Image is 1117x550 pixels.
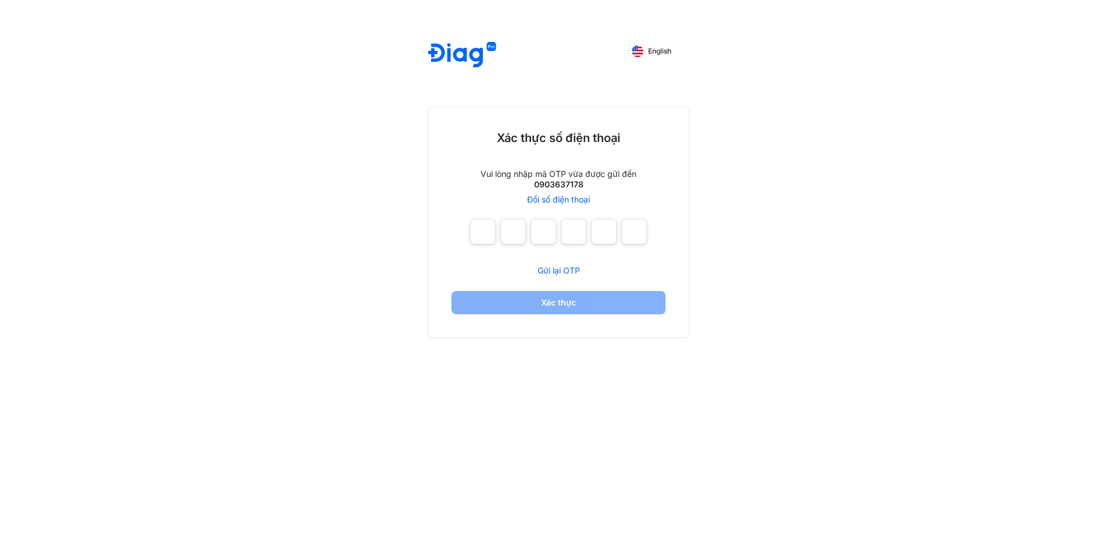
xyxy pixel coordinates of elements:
[497,130,620,146] div: Xác thực số điện thoại
[648,47,671,55] span: English
[632,45,643,57] img: English
[428,42,496,69] img: logo
[534,179,584,190] div: 0903637178
[527,194,590,205] a: Đổi số điện thoại
[624,42,680,61] button: English
[451,291,666,314] button: Xác thực
[538,265,580,275] span: Gửi lại OTP
[481,169,636,179] div: Vui lòng nhập mã OTP vừa được gửi đến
